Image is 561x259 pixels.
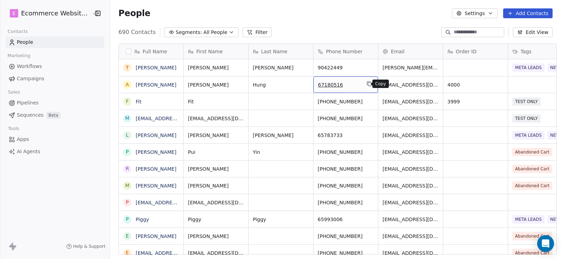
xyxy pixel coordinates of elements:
button: Filter [243,27,272,37]
span: [EMAIL_ADDRESS][DOMAIN_NAME] [383,81,439,88]
span: Abandoned Cart [512,148,552,156]
span: Fit [188,98,244,105]
a: [EMAIL_ADDRESS][DOMAIN_NAME] [136,250,222,256]
a: Fit [136,99,141,104]
span: [EMAIL_ADDRESS][DOMAIN_NAME] [383,149,439,156]
a: [PERSON_NAME] [136,183,176,189]
span: [EMAIL_ADDRESS][DOMAIN_NAME] [383,250,439,257]
div: T [126,64,129,71]
a: Pipelines [6,97,104,109]
span: 65783733 [318,132,374,139]
span: Sales [5,87,23,97]
a: [EMAIL_ADDRESS][DOMAIN_NAME] [136,116,222,121]
div: R [126,165,129,172]
span: Pipelines [17,99,39,107]
span: [EMAIL_ADDRESS][DOMAIN_NAME] [383,115,439,122]
span: [PERSON_NAME] [188,81,244,88]
span: [PERSON_NAME] [253,64,309,71]
span: Piggy [253,216,309,223]
div: E [126,232,129,240]
span: [PERSON_NAME][EMAIL_ADDRESS][PERSON_NAME][DOMAIN_NAME] [383,64,439,71]
div: Email [378,44,443,59]
span: [EMAIL_ADDRESS][DOMAIN_NAME] [383,199,439,206]
span: [PHONE_NUMBER] [318,149,374,156]
span: [PHONE_NUMBER] [318,98,374,105]
span: [PERSON_NAME] [188,182,244,189]
span: Last Name [261,48,288,55]
a: [PERSON_NAME] [136,132,176,138]
div: Last Name [249,44,313,59]
span: Tags [521,48,532,55]
span: Abandoned Cart [512,182,552,190]
span: First Name [196,48,223,55]
div: First Name [184,44,248,59]
span: Apps [17,136,29,143]
div: e [126,249,129,257]
span: People [119,8,150,19]
a: AI Agents [6,146,104,157]
span: META LEADS [512,215,545,224]
a: Piggy [136,217,149,222]
span: [PERSON_NAME] [188,233,244,240]
span: Pui [188,149,244,156]
a: Workflows [6,61,104,72]
span: TEST ONLY [512,114,541,123]
a: [PERSON_NAME] [136,149,176,155]
span: 4000 [447,81,503,88]
span: [EMAIL_ADDRESS][DOMAIN_NAME] [383,132,439,139]
span: Abandoned Cart [512,232,552,240]
a: Campaigns [6,73,104,84]
span: Ecommerce Website Builder [21,9,90,18]
a: [PERSON_NAME] [136,166,176,172]
span: [PERSON_NAME] [188,165,244,172]
span: [EMAIL_ADDRESS][DOMAIN_NAME] [188,115,244,122]
a: Help & Support [66,244,106,249]
span: 690 Contacts [119,28,156,36]
span: 3999 [447,98,503,105]
span: 90422449 [318,64,374,71]
span: [PHONE_NUMBER] [318,182,374,189]
span: Marketing [5,50,33,61]
div: F [126,98,129,105]
div: Full Name [119,44,183,59]
span: [PERSON_NAME] [188,132,244,139]
span: Campaigns [17,75,44,82]
span: TEST ONLY [512,97,541,106]
span: Workflows [17,63,42,70]
span: META LEADS [512,63,545,72]
button: Edit View [513,27,553,37]
span: Piggy [188,216,244,223]
span: Segments: [176,29,202,36]
span: Contacts [5,26,31,37]
a: [PERSON_NAME] [136,82,176,88]
a: [EMAIL_ADDRESS][DOMAIN_NAME] [136,200,222,205]
p: Copy [375,81,386,87]
span: Tools [5,123,22,134]
a: [PERSON_NAME] [136,65,176,70]
div: P [126,148,129,156]
a: [PERSON_NAME] [136,233,176,239]
span: 67180516 [318,81,361,88]
a: SequencesBeta [6,109,104,121]
span: People [17,39,33,46]
span: [PHONE_NUMBER] [318,165,374,172]
div: P [126,216,129,223]
span: Phone Number [326,48,363,55]
span: E [13,10,16,17]
span: [EMAIL_ADDRESS][DOMAIN_NAME] [383,98,439,105]
div: M [125,182,129,189]
span: [PHONE_NUMBER] [318,199,374,206]
span: Abandoned Cart [512,165,552,173]
div: p [126,199,129,206]
div: L [126,131,129,139]
div: Order ID [443,44,508,59]
span: 65993006 [318,216,374,223]
span: META LEADS [512,131,545,139]
span: [EMAIL_ADDRESS][DOMAIN_NAME] [188,199,244,206]
span: [EMAIL_ADDRESS][DOMAIN_NAME] [383,233,439,240]
span: [PHONE_NUMBER] [318,233,374,240]
span: [PERSON_NAME] [253,132,309,139]
span: [EMAIL_ADDRESS][DOMAIN_NAME] [188,250,244,257]
span: [EMAIL_ADDRESS][DOMAIN_NAME] [383,182,439,189]
div: grid [119,59,184,255]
